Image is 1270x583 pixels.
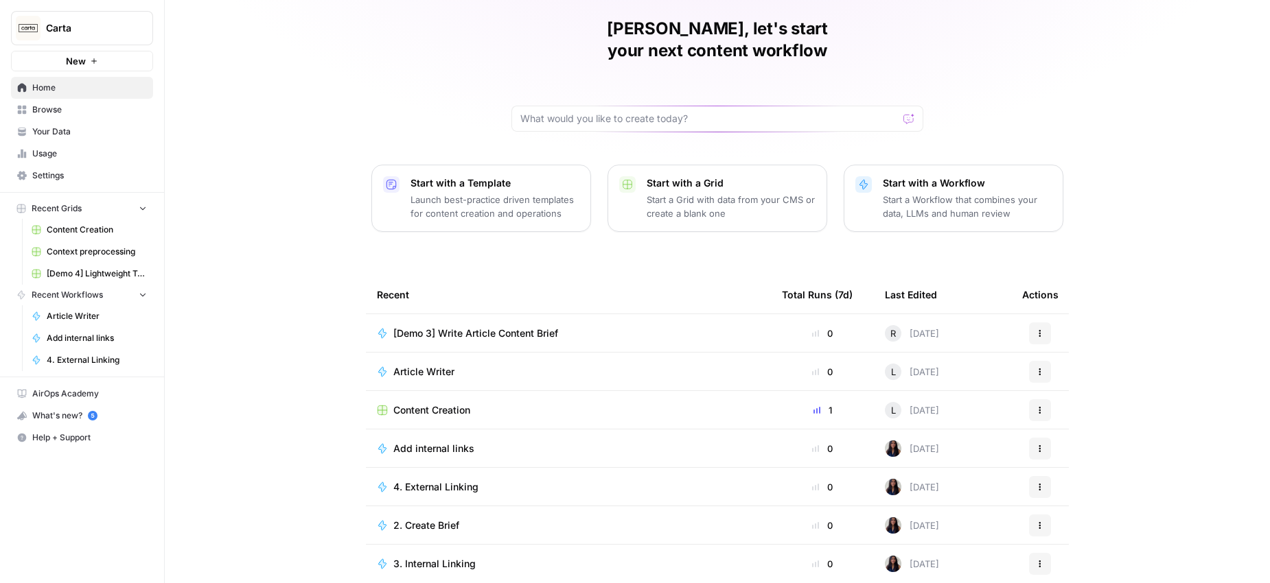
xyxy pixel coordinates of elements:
a: [Demo 4] Lightweight Topic Prioritization Grid [25,263,153,285]
a: Context preprocessing [25,241,153,263]
p: Start a Grid with data from your CMS or create a blank one [647,193,816,220]
button: New [11,51,153,71]
button: Start with a TemplateLaunch best-practice driven templates for content creation and operations [371,165,591,232]
span: 4. External Linking [393,480,478,494]
a: 4. External Linking [377,480,760,494]
span: L [891,365,896,379]
span: [Demo 3] Write Article Content Brief [393,326,558,340]
span: Recent Grids [32,202,82,215]
span: Context preprocessing [47,246,147,258]
span: Article Writer [393,365,454,379]
span: R [890,326,896,340]
a: 3. Internal Linking [377,557,760,571]
a: Add internal links [377,442,760,455]
a: Usage [11,143,153,165]
span: Browse [32,104,147,116]
a: Your Data [11,121,153,143]
p: Start with a Template [411,176,579,190]
a: Content Creation [25,219,153,241]
a: Settings [11,165,153,187]
span: Help + Support [32,431,147,444]
p: Start with a Workflow [883,176,1052,190]
img: rox323kbkgutb4wcij4krxobkpon [885,517,901,534]
div: Last Edited [885,276,937,313]
div: [DATE] [885,364,939,380]
a: [Demo 3] Write Article Content Brief [377,326,760,340]
img: rox323kbkgutb4wcij4krxobkpon [885,479,901,495]
span: Content Creation [393,403,470,417]
span: Add internal links [47,332,147,344]
span: Settings [32,169,147,182]
span: Content Creation [47,224,147,236]
p: Launch best-practice driven templates for content creation and operations [411,193,579,220]
h1: [PERSON_NAME], let's start your next content workflow [511,18,923,62]
div: [DATE] [885,402,939,418]
a: 5 [88,411,97,420]
a: AirOps Academy [11,383,153,405]
a: 2. Create Brief [377,519,760,532]
a: Browse [11,99,153,121]
a: Content Creation [377,403,760,417]
span: Article Writer [47,310,147,322]
div: 0 [782,326,863,340]
img: Carta Logo [16,16,41,40]
text: 5 [91,412,94,419]
div: Actions [1022,276,1059,313]
span: 2. Create Brief [393,519,459,532]
div: 0 [782,365,863,379]
p: Start a Workflow that combines your data, LLMs and human review [883,193,1052,220]
div: What's new? [12,405,152,426]
input: What would you like to create today? [520,112,898,126]
span: L [891,403,896,417]
img: rox323kbkgutb4wcij4krxobkpon [885,556,901,572]
span: Add internal links [393,442,474,455]
span: Usage [32,147,147,160]
div: 0 [782,480,863,494]
a: Article Writer [25,305,153,327]
span: Carta [46,21,129,35]
button: What's new? 5 [11,405,153,427]
div: [DATE] [885,556,939,572]
span: New [66,54,86,68]
p: Start with a Grid [647,176,816,190]
div: 0 [782,557,863,571]
span: [Demo 4] Lightweight Topic Prioritization Grid [47,267,147,280]
div: [DATE] [885,479,939,495]
a: Article Writer [377,365,760,379]
a: Home [11,77,153,99]
div: [DATE] [885,440,939,457]
button: Workspace: Carta [11,11,153,45]
div: [DATE] [885,325,939,342]
span: Recent Workflows [32,289,103,301]
div: 0 [782,519,863,532]
a: 4. External Linking [25,349,153,371]
button: Start with a WorkflowStart a Workflow that combines your data, LLMs and human review [844,165,1063,232]
span: Home [32,82,147,94]
span: AirOps Academy [32,388,147,400]
span: 3. Internal Linking [393,557,476,571]
button: Recent Grids [11,198,153,219]
div: [DATE] [885,517,939,534]
div: Recent [377,276,760,313]
div: Total Runs (7d) [782,276,853,313]
button: Help + Support [11,427,153,449]
img: rox323kbkgutb4wcij4krxobkpon [885,440,901,457]
button: Start with a GridStart a Grid with data from your CMS or create a blank one [608,165,827,232]
a: Add internal links [25,327,153,349]
button: Recent Workflows [11,285,153,305]
div: 1 [782,403,863,417]
span: 4. External Linking [47,354,147,366]
div: 0 [782,442,863,455]
span: Your Data [32,126,147,138]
